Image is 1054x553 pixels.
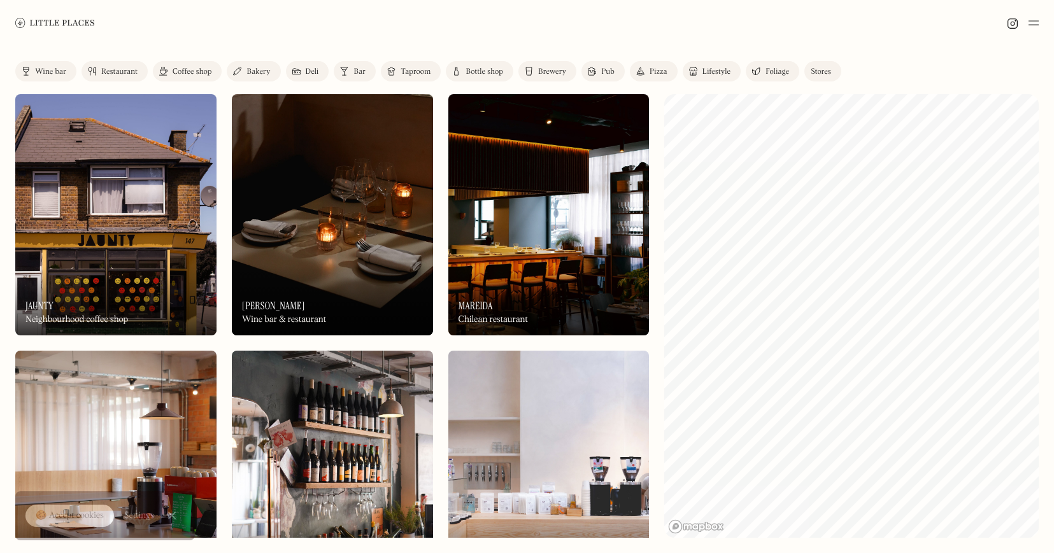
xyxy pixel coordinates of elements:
[82,61,148,81] a: Restaurant
[353,68,366,76] div: Bar
[538,68,566,76] div: Brewery
[630,61,678,81] a: Pizza
[668,519,724,534] a: Mapbox homepage
[171,515,172,516] div: Close Cookie Popup
[242,300,305,312] h3: [PERSON_NAME]
[15,94,217,335] a: JauntyJauntyJauntyNeighbourhood coffee shop
[334,61,376,81] a: Bar
[664,94,1039,538] canvas: Map
[124,501,154,530] a: Settings
[459,314,528,325] div: Chilean restaurant
[381,61,441,81] a: Taproom
[466,68,503,76] div: Bottle shop
[518,61,576,81] a: Brewery
[401,68,431,76] div: Taproom
[15,61,76,81] a: Wine bar
[306,68,319,76] div: Deli
[35,68,66,76] div: Wine bar
[159,503,185,528] a: Close Cookie Popup
[683,61,741,81] a: Lifestyle
[15,94,217,335] img: Jaunty
[459,300,493,312] h3: Mareida
[124,511,154,520] div: Settings
[446,61,513,81] a: Bottle shop
[25,505,114,528] a: 🍪 Accept cookies
[766,68,789,76] div: Foliage
[227,61,280,81] a: Bakery
[286,61,329,81] a: Deli
[601,68,615,76] div: Pub
[746,61,799,81] a: Foliage
[581,61,625,81] a: Pub
[811,68,831,76] div: Stores
[448,94,650,335] img: Mareida
[25,314,128,325] div: Neighbourhood coffee shop
[101,68,138,76] div: Restaurant
[702,68,730,76] div: Lifestyle
[448,94,650,335] a: MareidaMareidaMareidaChilean restaurant
[36,510,104,522] div: 🍪 Accept cookies
[242,314,326,325] div: Wine bar & restaurant
[232,94,433,335] img: Luna
[246,68,270,76] div: Bakery
[650,68,667,76] div: Pizza
[25,300,53,312] h3: Jaunty
[173,68,211,76] div: Coffee shop
[804,61,841,81] a: Stores
[153,61,222,81] a: Coffee shop
[232,94,433,335] a: LunaLuna[PERSON_NAME]Wine bar & restaurant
